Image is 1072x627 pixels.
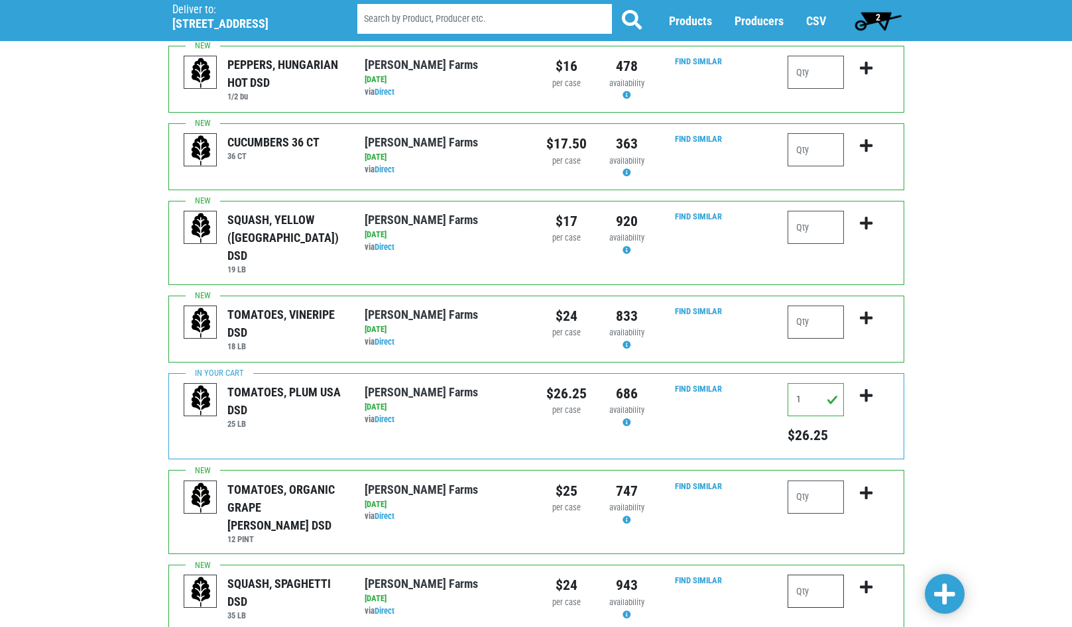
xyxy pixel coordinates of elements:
img: placeholder-variety-43d6402dacf2d531de610a020419775a.svg [184,481,217,514]
img: placeholder-variety-43d6402dacf2d531de610a020419775a.svg [184,384,217,417]
div: per case [546,155,587,168]
input: Qty [788,383,844,416]
div: $25 [546,481,587,502]
a: Direct [375,414,394,424]
span: availability [609,327,644,337]
h5: Total price [788,427,844,444]
div: TOMATOES, ORGANIC GRAPE [PERSON_NAME] DSD [227,481,345,534]
div: $17 [546,211,587,232]
div: [DATE] [365,74,526,86]
div: per case [546,597,587,609]
a: Direct [375,242,394,252]
a: Find Similar [675,211,722,221]
div: per case [546,78,587,90]
a: [PERSON_NAME] Farms [365,58,478,72]
a: Find Similar [675,134,722,144]
a: [PERSON_NAME] Farms [365,483,478,496]
div: CUCUMBERS 36 CT [227,133,320,151]
span: availability [609,156,644,166]
span: availability [609,597,644,607]
img: placeholder-variety-43d6402dacf2d531de610a020419775a.svg [184,306,217,339]
a: Find Similar [675,384,722,394]
div: via [365,86,526,99]
div: via [365,336,526,349]
a: [PERSON_NAME] Farms [365,308,478,321]
div: [DATE] [365,151,526,164]
a: Direct [375,511,394,521]
a: Find Similar [675,575,722,585]
div: TOMATOES, PLUM USA DSD [227,383,345,419]
a: [PERSON_NAME] Farms [365,577,478,591]
a: Direct [375,337,394,347]
span: availability [609,502,644,512]
a: CSV [806,14,826,28]
div: per case [546,327,587,339]
a: Find Similar [675,56,722,66]
div: 747 [607,481,647,502]
div: [DATE] [365,323,526,336]
input: Qty [788,211,844,244]
input: Qty [788,133,844,166]
div: PEPPERS, HUNGARIAN HOT DSD [227,56,345,91]
a: [PERSON_NAME] Farms [365,135,478,149]
h6: 36 CT [227,151,320,161]
img: placeholder-variety-43d6402dacf2d531de610a020419775a.svg [184,575,217,608]
div: 363 [607,133,647,154]
img: placeholder-variety-43d6402dacf2d531de610a020419775a.svg [184,211,217,245]
img: placeholder-variety-43d6402dacf2d531de610a020419775a.svg [184,134,217,167]
div: $24 [546,575,587,596]
div: [DATE] [365,401,526,414]
div: per case [546,232,587,245]
a: [PERSON_NAME] Farms [365,385,478,399]
h6: 19 LB [227,264,345,274]
div: via [365,414,526,426]
span: 2 [876,12,880,23]
div: 686 [607,383,647,404]
span: availability [609,78,644,88]
div: 943 [607,575,647,596]
div: per case [546,404,587,417]
input: Qty [788,575,844,608]
a: 2 [849,7,908,34]
div: SQUASH, YELLOW ([GEOGRAPHIC_DATA]) DSD [227,211,345,264]
span: availability [609,405,644,415]
h6: 35 LB [227,610,345,620]
a: Products [669,14,712,28]
div: 920 [607,211,647,232]
input: Qty [788,481,844,514]
div: via [365,164,526,176]
h5: [STREET_ADDRESS] [172,17,324,31]
input: Qty [788,56,844,89]
span: availability [609,233,644,243]
div: via [365,241,526,254]
a: Direct [375,164,394,174]
a: Producers [735,14,784,28]
div: [DATE] [365,229,526,241]
div: 833 [607,306,647,327]
div: SQUASH, SPAGHETTI DSD [227,575,345,610]
a: Find Similar [675,306,722,316]
h6: 12 PINT [227,534,345,544]
a: Direct [375,87,394,97]
div: TOMATOES, VINERIPE DSD [227,306,345,341]
div: $16 [546,56,587,77]
img: placeholder-variety-43d6402dacf2d531de610a020419775a.svg [184,56,217,89]
a: [PERSON_NAME] Farms [365,213,478,227]
h6: 18 LB [227,341,345,351]
div: $17.50 [546,133,587,154]
h6: 25 LB [227,419,345,429]
div: via [365,510,526,523]
p: Deliver to: [172,3,324,17]
a: Find Similar [675,481,722,491]
input: Qty [788,306,844,339]
div: via [365,605,526,618]
div: $26.25 [546,383,587,404]
div: [DATE] [365,498,526,511]
input: Search by Product, Producer etc. [357,4,612,34]
div: Availability may be subject to change. [607,404,647,429]
a: Direct [375,606,394,616]
div: per case [546,502,587,514]
div: 478 [607,56,647,77]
